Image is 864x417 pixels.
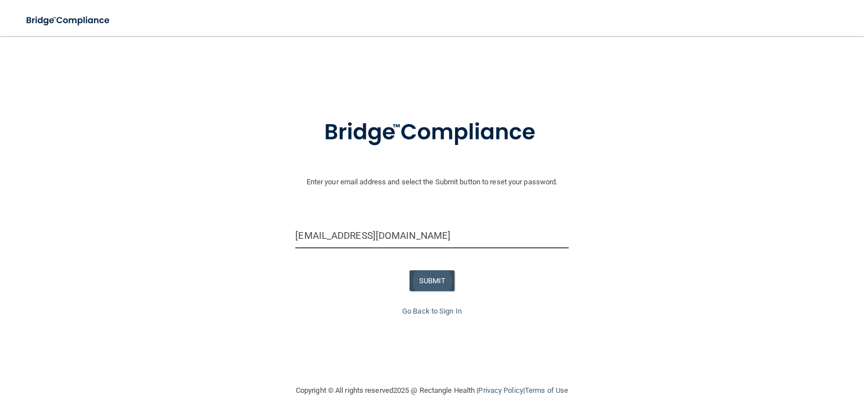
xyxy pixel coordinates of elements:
input: Email [295,223,568,248]
iframe: Drift Widget Chat Controller [670,338,850,382]
button: SUBMIT [409,270,455,291]
a: Go Back to Sign In [402,307,462,315]
img: bridge_compliance_login_screen.278c3ca4.svg [17,9,120,32]
img: bridge_compliance_login_screen.278c3ca4.svg [301,103,563,162]
div: Copyright © All rights reserved 2025 @ Rectangle Health | | [227,373,637,409]
a: Privacy Policy [478,386,523,395]
a: Terms of Use [525,386,568,395]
